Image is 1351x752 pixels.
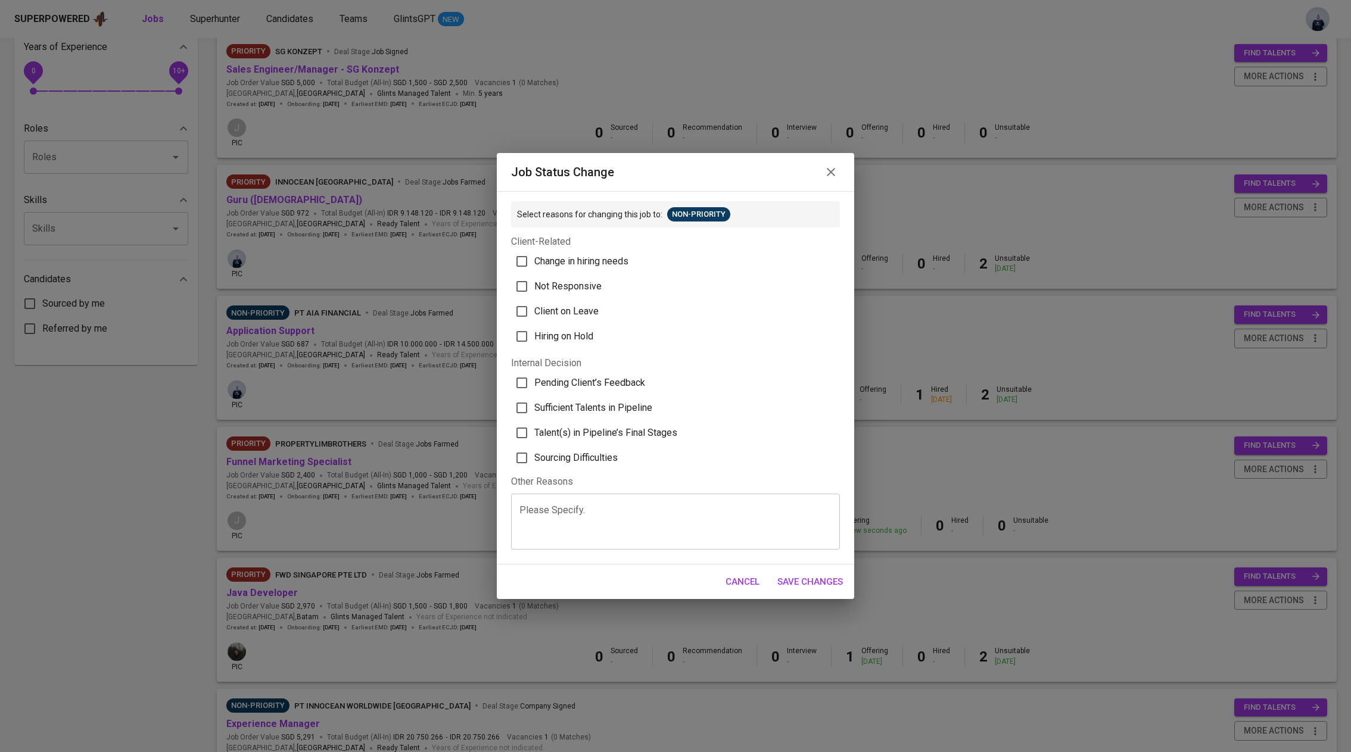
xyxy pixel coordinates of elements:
[511,235,840,249] p: Client-Related
[511,475,840,489] div: Other Reasons
[534,426,677,440] span: Talent(s) in Pipeline’s Final Stages
[534,304,599,319] span: Client on Leave
[511,356,840,370] p: Internal Decision
[517,208,662,220] p: Select reasons for changing this job to:
[667,209,730,220] span: Non-Priority
[534,451,618,465] span: Sourcing Difficulties
[534,401,652,415] span: Sufficient Talents in Pipeline
[534,329,593,344] span: Hiring on Hold
[726,574,759,589] span: Cancel
[534,254,628,269] span: Change in hiring needs
[511,163,614,182] h6: Job status change
[777,574,843,589] span: Save Changes
[534,279,602,294] span: Not Responsive
[771,569,849,594] button: Save Changes
[719,569,766,594] button: Cancel
[534,376,645,390] span: Pending Client’s Feedback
